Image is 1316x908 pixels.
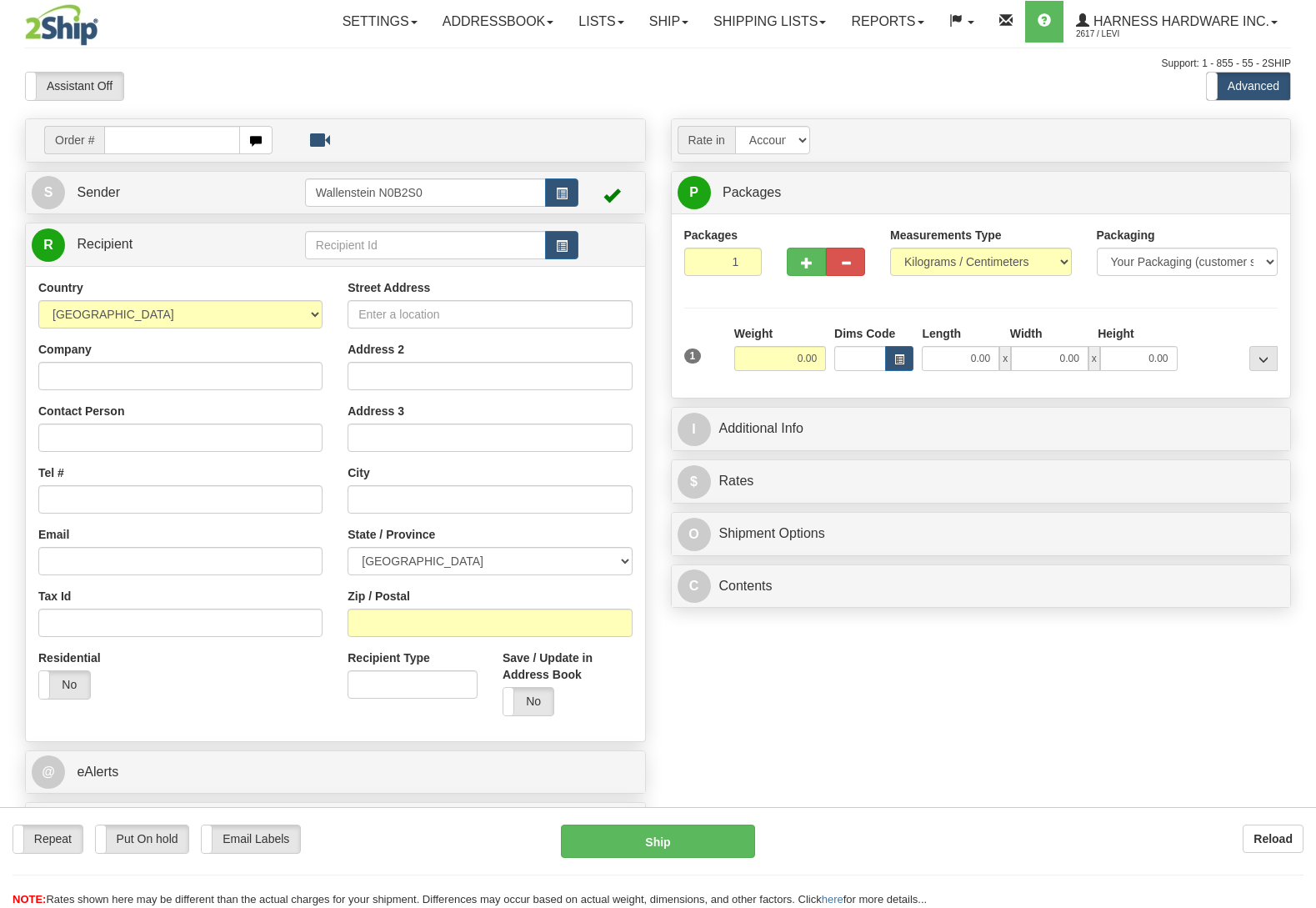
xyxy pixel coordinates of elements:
[1097,227,1155,243] label: Packaging
[32,755,639,790] a: @ eAlerts
[701,1,838,43] a: Shipping lists
[1076,26,1201,43] span: 2617 / Levi
[684,349,702,364] span: 1
[13,825,83,853] label: Repeat
[32,228,274,262] a: R Recipient
[38,279,83,296] label: Country
[348,526,435,543] label: State / Province
[503,688,554,715] label: No
[348,300,632,329] input: Enter a location
[1207,73,1290,100] label: Advanced
[348,341,404,358] label: Address 2
[637,1,701,43] a: Ship
[678,412,1285,446] a: IAdditional Info
[38,341,92,358] label: Company
[678,176,1285,210] a: P Packages
[77,765,118,779] span: eAlerts
[77,185,120,199] span: Sender
[32,176,305,210] a: S Sender
[723,185,781,199] span: Packages
[1253,832,1293,845] b: Reload
[1249,346,1278,371] div: ...
[1278,369,1314,539] iframe: chat widget
[77,237,133,251] span: Recipient
[822,893,843,905] a: here
[890,227,1002,243] label: Measurements Type
[348,403,404,419] label: Address 3
[678,413,711,446] span: I
[561,825,755,858] button: Ship
[1243,825,1303,853] button: Reload
[678,126,735,154] span: Rate in
[678,464,1285,499] a: $Rates
[1010,325,1043,342] label: Width
[38,526,69,543] label: Email
[678,518,711,551] span: O
[838,1,936,43] a: Reports
[25,4,98,46] img: logo2617.jpg
[96,825,189,853] label: Put On hold
[1088,346,1100,371] span: x
[38,464,64,481] label: Tel #
[678,569,1285,604] a: CContents
[834,325,895,342] label: Dims Code
[503,650,633,683] label: Save / Update in Address Book
[32,755,65,789] span: @
[32,228,65,262] span: R
[202,825,300,853] label: Email Labels
[38,650,101,666] label: Residential
[348,464,369,481] label: City
[39,671,90,699] label: No
[44,126,104,154] span: Order #
[25,57,1291,71] div: Support: 1 - 855 - 55 - 2SHIP
[1063,1,1290,43] a: Harness Hardware Inc. 2617 / Levi
[734,325,773,342] label: Weight
[330,1,430,43] a: Settings
[999,346,1011,371] span: x
[430,1,567,43] a: Addressbook
[13,893,46,905] span: NOTE:
[305,178,546,207] input: Sender Id
[922,325,961,342] label: Length
[305,231,546,259] input: Recipient Id
[348,279,430,296] label: Street Address
[678,569,711,603] span: C
[684,227,738,243] label: Packages
[38,403,124,419] label: Contact Person
[1098,325,1134,342] label: Height
[566,1,636,43] a: Lists
[678,176,711,209] span: P
[32,176,65,209] span: S
[1089,14,1269,28] span: Harness Hardware Inc.
[348,650,430,666] label: Recipient Type
[678,465,711,499] span: $
[678,517,1285,551] a: OShipment Options
[38,588,71,604] label: Tax Id
[26,73,123,100] label: Assistant Off
[348,588,410,604] label: Zip / Postal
